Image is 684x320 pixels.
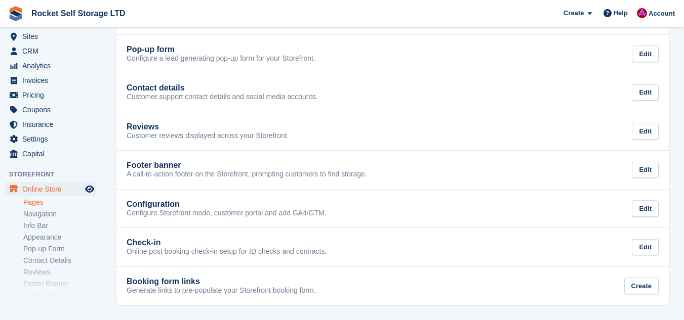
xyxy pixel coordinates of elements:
a: menu [5,182,96,196]
a: Reviews Customer reviews displayed across your Storefront. Edit [116,112,669,151]
a: Footer banner A call-to-action footer on the Storefront, prompting customers to find storage. Edit [116,151,669,189]
p: Customer reviews displayed across your Storefront. [127,131,289,141]
a: Info Bar [23,221,96,231]
a: Contact details Customer support contact details and social media accounts. Edit [116,73,669,112]
h2: Configuration [127,200,180,209]
div: Edit [632,200,659,217]
span: Settings [22,132,83,146]
h2: Reviews [127,122,159,131]
p: Configure a lead generating pop-up form for your Storefront. [127,54,315,63]
h2: Footer banner [127,161,181,170]
span: Capital [22,147,83,161]
img: stora-icon-8386f47178a22dfd0bd8f6a31ec36ba5ce8667c1dd55bd0f319d3a0aa187defe.svg [8,6,23,21]
span: Storefront [9,169,101,179]
a: menu [5,103,96,117]
a: Pop-up form Configure a lead generating pop-up form for your Storefront. Edit [116,35,669,73]
a: menu [5,44,96,58]
a: Rocket Self Storage LTD [27,5,130,22]
a: Reviews [23,267,96,277]
p: Online post booking check-in setup for ID checks and contracts. [127,247,327,256]
a: Pop-up Form [23,244,96,254]
a: Preview store [84,183,96,195]
span: Coupons [22,103,83,117]
a: menu [5,117,96,131]
span: Help [614,8,628,18]
a: Appearance [23,233,96,242]
span: Create [564,8,584,18]
a: menu [5,132,96,146]
span: CRM [22,44,83,58]
a: menu [5,88,96,102]
span: Sites [22,29,83,43]
span: Pricing [22,88,83,102]
a: Footer Banner [23,279,96,289]
a: menu [5,59,96,73]
span: Online Store [22,182,83,196]
h2: Check-in [127,238,161,247]
a: Contact Details [23,256,96,265]
a: Check-in Online post booking check-in setup for ID checks and contracts. Edit [116,228,669,266]
div: Edit [632,84,659,101]
a: Navigation [23,209,96,219]
p: Customer support contact details and social media accounts. [127,93,317,102]
h2: Contact details [127,83,185,93]
span: Analytics [22,59,83,73]
a: menu [5,29,96,43]
p: Generate links to pre-populate your Storefront booking form. [127,286,316,295]
div: Edit [632,123,659,140]
a: Booking form links Generate links to pre-populate your Storefront booking form. Create [116,267,669,305]
div: Create [624,278,659,294]
p: Configure Storefront mode, customer portal and add GA4/GTM. [127,209,327,218]
p: A call-to-action footer on the Storefront, prompting customers to find storage. [127,170,367,179]
span: Insurance [22,117,83,131]
div: Edit [632,162,659,178]
a: Configuration [23,291,96,300]
a: Configuration Configure Storefront mode, customer portal and add GA4/GTM. Edit [116,190,669,228]
a: menu [5,147,96,161]
a: menu [5,73,96,87]
span: Account [649,9,675,19]
span: Invoices [22,73,83,87]
img: Lee Tresadern [637,8,647,18]
h2: Booking form links [127,277,200,286]
div: Edit [632,45,659,62]
div: Edit [632,239,659,256]
h2: Pop-up form [127,45,175,54]
a: Pages [23,198,96,207]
